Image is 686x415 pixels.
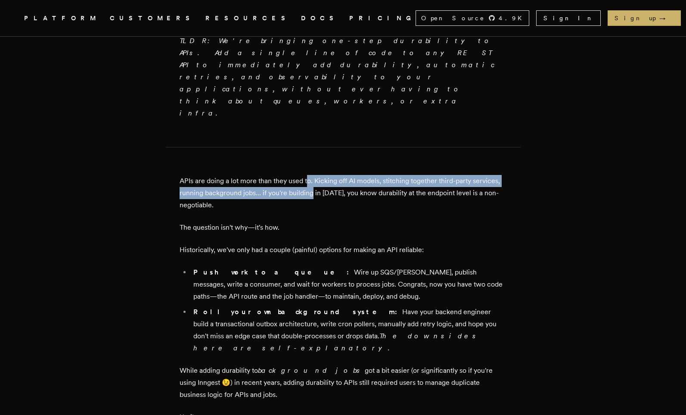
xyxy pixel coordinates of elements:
a: DOCS [301,13,339,24]
li: Have your backend engineer build a transactional outbox architecture, write cron pollers, manuall... [191,306,507,354]
li: Wire up SQS/[PERSON_NAME], publish messages, write a consumer, and wait for workers to process jo... [191,266,507,303]
a: PRICING [349,13,416,24]
p: The question isn't why—it's how. [180,222,507,234]
a: Sign up [608,10,681,26]
em: TLDR: We're bringing one-step durability to APIs. Add a single line of code to any REST API to im... [180,37,494,117]
p: Historically, we've only had a couple (painful) options for making an API reliable: [180,244,507,256]
p: While adding durability to got a bit easier (or significantly so if you're using Inngest 😉) in re... [180,365,507,401]
p: APIs are doing a lot more than they used to. Kicking off AI models, stitching together third-part... [180,175,507,211]
span: Open Source [421,14,485,22]
button: RESOURCES [205,13,291,24]
em: background jobs [258,366,365,374]
strong: Roll your own background system: [193,308,402,316]
span: → [659,14,674,22]
a: Sign In [536,10,601,26]
a: CUSTOMERS [110,13,195,24]
span: 4.9 K [499,14,527,22]
strong: Push work to a queue: [193,268,354,276]
button: PLATFORM [24,13,99,24]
